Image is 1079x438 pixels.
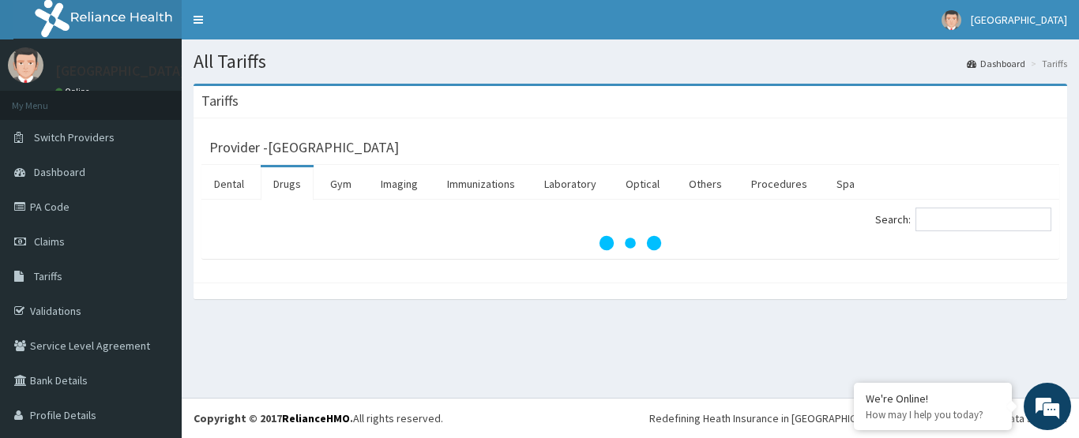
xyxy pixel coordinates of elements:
span: Switch Providers [34,130,115,144]
a: Online [55,86,93,97]
footer: All rights reserved. [182,398,1079,438]
h3: Provider - [GEOGRAPHIC_DATA] [209,140,399,155]
a: Spa [824,167,867,200]
h1: All Tariffs [194,51,1067,72]
a: Procedures [739,167,820,200]
span: Tariffs [34,269,62,283]
p: [GEOGRAPHIC_DATA] [55,64,186,78]
a: Others [676,167,735,200]
a: Dental [201,167,257,200]
a: Gym [318,167,364,200]
a: Imaging [368,167,430,200]
p: How may I help you today? [866,408,1000,421]
div: We're Online! [866,391,1000,406]
span: [GEOGRAPHIC_DATA] [971,13,1067,27]
svg: audio-loading [599,212,662,275]
label: Search: [875,208,1051,231]
div: Redefining Heath Insurance in [GEOGRAPHIC_DATA] using Telemedicine and Data Science! [649,410,1067,426]
span: Dashboard [34,165,85,179]
h3: Tariffs [201,94,239,108]
a: RelianceHMO [282,411,350,425]
a: Dashboard [967,57,1025,70]
a: Drugs [261,167,314,200]
span: Claims [34,234,65,249]
a: Immunizations [434,167,528,200]
a: Optical [613,167,672,200]
li: Tariffs [1027,57,1067,70]
a: Laboratory [532,167,609,200]
input: Search: [915,208,1051,231]
img: User Image [942,10,961,30]
strong: Copyright © 2017 . [194,411,353,425]
img: User Image [8,47,43,83]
